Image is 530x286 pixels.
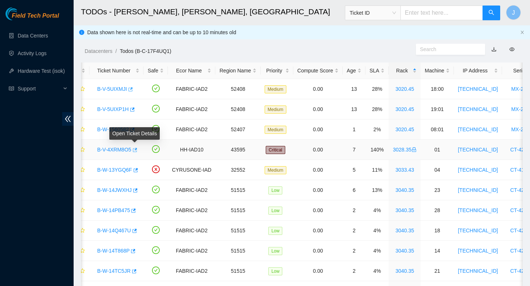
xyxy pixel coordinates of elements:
[152,105,160,112] span: check-circle
[80,107,85,112] span: star
[152,125,160,133] span: check-circle
[488,10,494,17] span: search
[268,247,282,255] span: Low
[268,227,282,235] span: Low
[152,267,160,274] span: check-circle
[168,99,215,119] td: FABRIC-IAD2
[265,85,286,93] span: Medium
[97,268,131,274] a: B-W-14TC5JR
[343,140,365,160] td: 7
[168,119,215,140] td: FABRIC-IAD2
[77,144,85,155] button: star
[77,103,85,115] button: star
[152,226,160,234] span: check-circle
[265,106,286,114] span: Medium
[6,13,59,23] a: Akamai TechnologiesField Tech Portal
[458,86,498,92] a: [TECHNICAL_ID]
[152,186,160,193] span: check-circle
[458,167,498,173] a: [TECHNICAL_ID]
[266,146,285,154] span: Critical
[400,6,483,20] input: Enter text here...
[152,206,160,214] span: check-circle
[395,248,414,254] a: 3040.35
[483,6,500,20] button: search
[97,207,130,213] a: B-W-14PB475
[458,248,498,254] a: [TECHNICAL_ID]
[168,180,215,200] td: FABRIC-IAD2
[293,119,343,140] td: 0.00
[395,126,414,132] a: 3020.45
[458,207,498,213] a: [TECHNICAL_ID]
[97,167,132,173] a: B-W-13YGQ6F
[365,140,389,160] td: 140%
[115,48,117,54] span: /
[268,186,282,194] span: Low
[365,221,389,241] td: 4%
[97,86,127,92] a: B-V-5UIXMJI
[152,85,160,92] span: check-circle
[506,5,521,20] button: J
[80,248,85,254] span: star
[365,200,389,221] td: 4%
[458,187,498,193] a: [TECHNICAL_ID]
[343,79,365,99] td: 13
[512,8,515,17] span: J
[343,200,365,221] td: 2
[62,112,74,126] span: double-left
[486,43,502,55] button: download
[215,160,261,180] td: 32552
[97,126,129,132] a: B-W-1560582
[97,106,129,112] a: B-V-5UIXP1H
[80,86,85,92] span: star
[365,119,389,140] td: 2%
[520,30,524,35] span: close
[215,180,261,200] td: 51515
[265,166,286,174] span: Medium
[12,12,59,19] span: Field Tech Portal
[491,46,497,52] a: download
[293,241,343,261] td: 0.00
[421,99,454,119] td: 19:01
[215,221,261,241] td: 51515
[293,160,343,180] td: 0.00
[168,200,215,221] td: FABRIC-IAD2
[77,184,85,196] button: star
[152,165,160,173] span: close-circle
[80,147,85,153] span: star
[215,261,261,281] td: 51515
[215,99,261,119] td: 52408
[293,180,343,200] td: 0.00
[80,228,85,234] span: star
[365,241,389,261] td: 4%
[77,245,85,257] button: star
[421,200,454,221] td: 28
[80,127,85,133] span: star
[77,164,85,176] button: star
[18,81,61,96] span: Support
[509,47,515,52] span: eye
[343,261,365,281] td: 2
[168,140,215,160] td: HH-IAD10
[268,267,282,275] span: Low
[85,48,112,54] a: Datacenters
[215,140,261,160] td: 43595
[421,140,454,160] td: 01
[458,106,498,112] a: [TECHNICAL_ID]
[168,241,215,261] td: FABRIC-IAD2
[80,167,85,173] span: star
[343,160,365,180] td: 5
[293,79,343,99] td: 0.00
[152,246,160,254] span: check-circle
[18,33,48,39] a: Data Centers
[80,268,85,274] span: star
[168,160,215,180] td: CYRUSONE-IAD
[421,221,454,241] td: 18
[215,241,261,261] td: 51515
[458,268,498,274] a: [TECHNICAL_ID]
[421,119,454,140] td: 08:01
[343,99,365,119] td: 13
[421,261,454,281] td: 21
[395,167,414,173] a: 3033.43
[343,119,365,140] td: 1
[421,241,454,261] td: 14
